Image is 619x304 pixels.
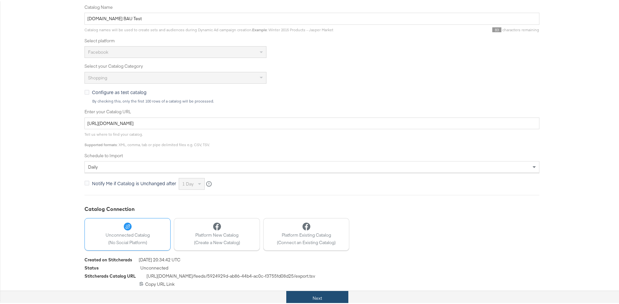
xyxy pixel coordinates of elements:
span: Facebook [88,48,108,54]
div: Status [84,264,99,270]
input: Enter Catalog URL, e.g. http://www.example.com/products.xml [84,116,539,128]
input: Name your catalog e.g. My Dynamic Product Catalog [84,11,539,23]
div: By checking this, only the first 100 rows of a catalog will be processed. [92,98,539,102]
span: [URL][DOMAIN_NAME] /feeds/ 5924929d-ab86-44b4-ac0c-f3755fd08d25 /export.tsv [147,272,315,280]
span: (Create a New Catalog) [194,238,240,244]
div: Stitcherads Catalog URL [84,272,136,278]
span: Unconnected Catalog [106,231,150,237]
span: (No Social Platform) [106,238,150,244]
label: Schedule to Import [84,151,539,158]
label: Select platform [84,36,539,43]
div: Created on Stitcherads [84,256,132,262]
span: Configure as test catalog [92,88,147,94]
span: Notify Me if Catalog is Unchanged after [92,179,176,185]
strong: Example [252,26,267,31]
button: Unconnected Catalog(No Social Platform) [84,217,171,249]
span: Unconnected [140,264,168,272]
label: Enter your Catalog URL [84,107,539,114]
span: 83 [492,26,501,31]
div: Catalog Connection [84,204,539,212]
label: Catalog Name [84,3,539,9]
span: Platform New Catalog [194,231,240,237]
span: 1 day [182,180,194,186]
span: Tell us where to find your catalog. : XML, comma, tab or pipe delimited files e.g. CSV, TSV. [84,131,210,146]
span: Platform Existing Catalog [277,231,336,237]
span: [DATE] 20:34:42 UTC [139,256,180,264]
span: (Connect an Existing Catalog) [277,238,336,244]
span: daily [88,163,98,169]
button: Platform New Catalog(Create a New Catalog) [174,217,260,249]
label: Select your Catalog Category [84,62,539,68]
div: Copy URL Link [84,280,539,286]
span: Shopping [88,74,107,79]
strong: Supported formats [84,141,117,146]
button: Platform Existing Catalog(Connect an Existing Catalog) [263,217,349,249]
div: characters remaining [333,26,539,31]
span: Catalog names will be used to create sets and audiences during Dynamic Ad campaign creation. : Wi... [84,26,333,31]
